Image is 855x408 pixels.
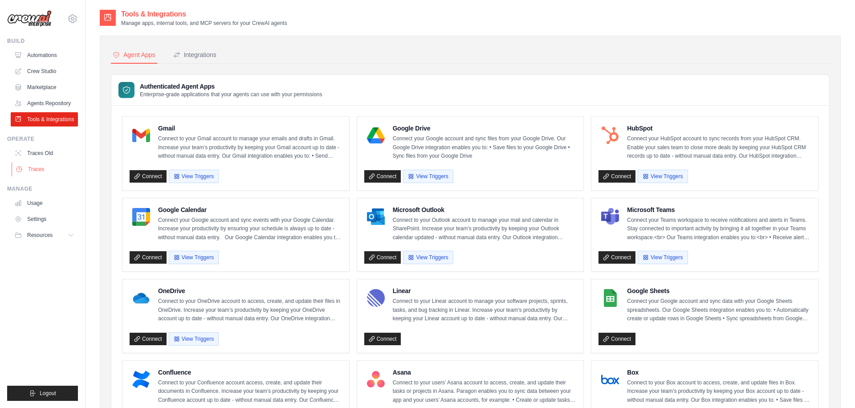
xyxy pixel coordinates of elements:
[601,371,619,388] img: Box Logo
[113,50,155,59] div: Agent Apps
[11,228,78,242] button: Resources
[627,135,811,161] p: Connect your HubSpot account to sync records from your HubSpot CRM. Enable your sales team to clo...
[627,205,811,214] h4: Microsoft Teams
[158,368,342,377] h4: Confluence
[627,216,811,242] p: Connect your Teams workspace to receive notifications and alerts in Teams. Stay connected to impo...
[158,286,342,295] h4: OneDrive
[132,289,150,307] img: OneDrive Logo
[7,386,78,401] button: Logout
[130,333,167,345] a: Connect
[7,37,78,45] div: Build
[627,286,811,295] h4: Google Sheets
[601,126,619,144] img: HubSpot Logo
[11,64,78,78] a: Crew Studio
[11,80,78,94] a: Marketplace
[393,205,577,214] h4: Microsoft Outlook
[40,390,56,397] span: Logout
[627,297,811,323] p: Connect your Google account and sync data with your Google Sheets spreadsheets. Our Google Sheets...
[158,135,342,161] p: Connect to your Gmail account to manage your emails and drafts in Gmail. Increase your team’s pro...
[7,135,78,143] div: Operate
[627,368,811,377] h4: Box
[169,251,219,264] button: View Triggers
[627,379,811,405] p: Connect to your Box account to access, create, and update files in Box. Increase your team’s prod...
[627,124,811,133] h4: HubSpot
[158,379,342,405] p: Connect to your Confluence account access, create, and update their documents in Confluence. Incr...
[367,289,385,307] img: Linear Logo
[7,10,52,27] img: Logo
[173,50,216,59] div: Integrations
[403,170,453,183] button: View Triggers
[7,185,78,192] div: Manage
[393,135,577,161] p: Connect your Google account and sync files from your Google Drive. Our Google Drive integration e...
[169,332,219,346] button: View Triggers
[158,124,342,133] h4: Gmail
[140,82,322,91] h3: Authenticated Agent Apps
[140,91,322,98] p: Enterprise-grade applications that your agents can use with your permissions
[367,371,385,388] img: Asana Logo
[132,126,150,144] img: Gmail Logo
[601,289,619,307] img: Google Sheets Logo
[367,208,385,226] img: Microsoft Outlook Logo
[393,216,577,242] p: Connect to your Outlook account to manage your mail and calendar in SharePoint. Increase your tea...
[132,371,150,388] img: Confluence Logo
[130,170,167,183] a: Connect
[11,96,78,110] a: Agents Repository
[598,170,635,183] a: Connect
[393,379,577,405] p: Connect to your users’ Asana account to access, create, and update their tasks or projects in Asa...
[364,333,401,345] a: Connect
[393,368,577,377] h4: Asana
[393,286,577,295] h4: Linear
[27,232,53,239] span: Resources
[367,126,385,144] img: Google Drive Logo
[121,9,287,20] h2: Tools & Integrations
[393,297,577,323] p: Connect to your Linear account to manage your software projects, sprints, tasks, and bug tracking...
[601,208,619,226] img: Microsoft Teams Logo
[364,170,401,183] a: Connect
[12,162,79,176] a: Traces
[638,170,688,183] button: View Triggers
[111,47,157,64] button: Agent Apps
[158,297,342,323] p: Connect to your OneDrive account to access, create, and update their files in OneDrive. Increase ...
[130,251,167,264] a: Connect
[171,47,218,64] button: Integrations
[132,208,150,226] img: Google Calendar Logo
[11,196,78,210] a: Usage
[11,48,78,62] a: Automations
[158,216,342,242] p: Connect your Google account and sync events with your Google Calendar. Increase your productivity...
[364,251,401,264] a: Connect
[158,205,342,214] h4: Google Calendar
[121,20,287,27] p: Manage apps, internal tools, and MCP servers for your CrewAI agents
[638,251,688,264] button: View Triggers
[393,124,577,133] h4: Google Drive
[169,170,219,183] button: View Triggers
[403,251,453,264] button: View Triggers
[11,212,78,226] a: Settings
[598,251,635,264] a: Connect
[11,146,78,160] a: Traces Old
[11,112,78,126] a: Tools & Integrations
[598,333,635,345] a: Connect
